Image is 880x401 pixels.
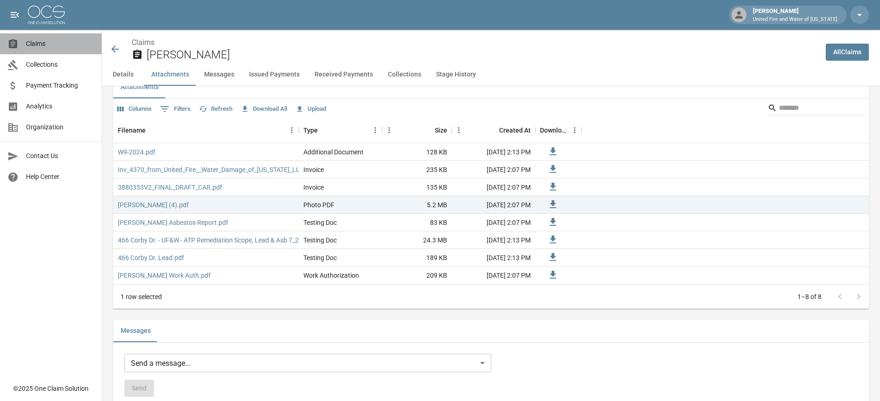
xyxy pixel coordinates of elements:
[26,60,94,70] span: Collections
[435,117,447,143] div: Size
[26,39,94,49] span: Claims
[826,44,869,61] a: AllClaims
[368,123,382,137] button: Menu
[382,267,452,284] div: 209 KB
[285,123,299,137] button: Menu
[144,64,197,86] button: Attachments
[102,64,144,86] button: Details
[303,271,359,280] div: Work Authorization
[118,200,189,210] a: [PERSON_NAME] (4).pdf
[382,249,452,267] div: 189 KB
[26,81,94,90] span: Payment Tracking
[118,165,337,174] a: Inv_4370_from_United_Fire__Water_Damage_of_[US_STATE]_LLC_87152.pdf
[382,143,452,161] div: 128 KB
[382,178,452,196] div: 135 KB
[118,253,184,262] a: 466 Corby Dr. Lead.pdf
[303,165,324,174] div: Invoice
[380,64,429,86] button: Collections
[382,214,452,231] div: 83 KB
[499,117,531,143] div: Created At
[382,117,452,143] div: Size
[303,236,337,245] div: Testing Doc
[452,196,535,214] div: [DATE] 2:07 PM
[115,102,154,116] button: Select columns
[452,249,535,267] div: [DATE] 2:13 PM
[118,183,222,192] a: 3880353V2_FINAL_DRAFT_CAR.pdf
[113,320,869,342] div: related-list tabs
[113,117,299,143] div: Filename
[118,117,146,143] div: Filename
[113,76,166,98] button: Attachments
[452,231,535,249] div: [DATE] 2:13 PM
[132,37,818,48] nav: breadcrumb
[303,253,337,262] div: Testing Doc
[28,6,65,24] img: ocs-logo-white-transparent.png
[118,147,155,157] a: W9-2024.pdf
[121,292,162,301] div: 1 row selected
[382,123,396,137] button: Menu
[452,123,466,137] button: Menu
[382,161,452,178] div: 235 KB
[26,102,94,111] span: Analytics
[6,6,24,24] button: open drawer
[382,196,452,214] div: 5.2 MB
[197,64,242,86] button: Messages
[535,117,582,143] div: Download
[118,271,211,280] a: [PERSON_NAME] Work Auth.pdf
[26,122,94,132] span: Organization
[452,117,535,143] div: Created At
[124,354,491,372] div: Send a message...
[303,147,364,157] div: Additional Document
[132,38,154,47] a: Claims
[197,102,235,116] button: Refresh
[102,64,880,86] div: anchor tabs
[303,200,334,210] div: Photo PDF
[540,117,568,143] div: Download
[797,292,822,301] p: 1–8 of 8
[303,183,324,192] div: Invoice
[429,64,483,86] button: Stage History
[147,48,818,62] h2: [PERSON_NAME]
[568,123,582,137] button: Menu
[452,267,535,284] div: [DATE] 2:07 PM
[307,64,380,86] button: Received Payments
[303,218,337,227] div: Testing Doc
[118,218,228,227] a: [PERSON_NAME] Asbestos Report.pdf
[238,102,289,116] button: Download All
[13,384,89,393] div: © 2025 One Claim Solution
[303,117,318,143] div: Type
[753,16,837,24] p: United Fire and Water of [US_STATE]
[118,236,324,245] a: 466 Corby Dr. - UF&W - ATP Remediation Scope, Lead & Asb 7_24_25.pdf
[452,214,535,231] div: [DATE] 2:07 PM
[26,151,94,161] span: Contact Us
[749,6,841,23] div: [PERSON_NAME]
[452,178,535,196] div: [DATE] 2:07 PM
[293,102,328,116] button: Upload
[113,76,869,98] div: related-list tabs
[768,101,867,117] div: Search
[113,320,158,342] button: Messages
[242,64,307,86] button: Issued Payments
[26,172,94,182] span: Help Center
[299,117,382,143] div: Type
[382,231,452,249] div: 24.3 MB
[158,102,193,116] button: Show filters
[452,161,535,178] div: [DATE] 2:07 PM
[452,143,535,161] div: [DATE] 2:13 PM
